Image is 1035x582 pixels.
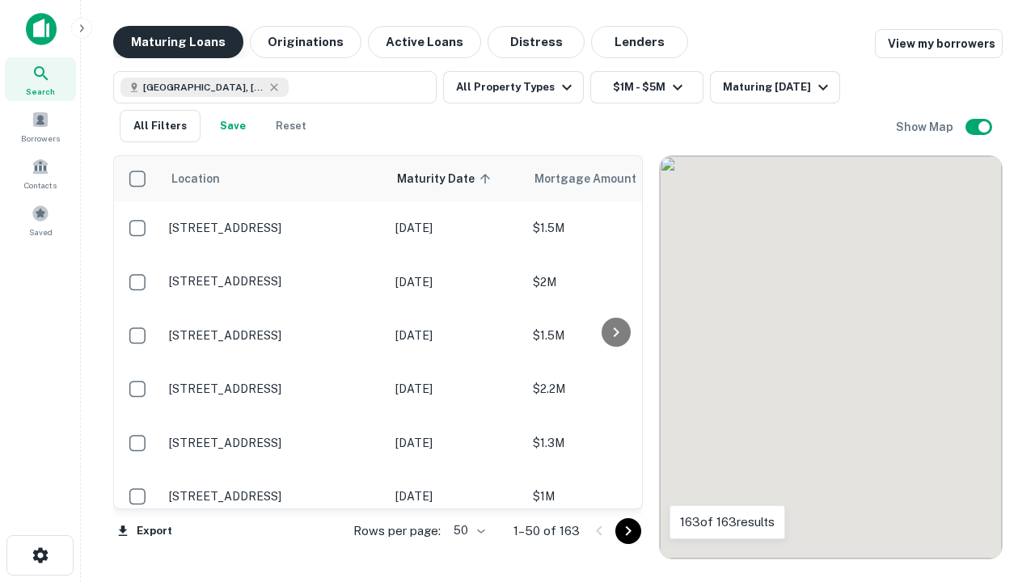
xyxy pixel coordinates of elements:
button: Originations [250,26,361,58]
p: 1–50 of 163 [513,521,580,541]
p: [STREET_ADDRESS] [169,436,379,450]
p: [DATE] [395,487,517,505]
button: Maturing [DATE] [710,71,840,103]
span: Maturity Date [397,169,496,188]
a: Borrowers [5,104,76,148]
span: Borrowers [21,132,60,145]
button: $1M - $5M [590,71,703,103]
th: Mortgage Amount [525,156,703,201]
div: 0 0 [660,156,1002,559]
button: Export [113,519,176,543]
p: $1.5M [533,327,695,344]
iframe: Chat Widget [954,453,1035,530]
a: View my borrowers [875,29,1003,58]
p: Rows per page: [353,521,441,541]
p: [STREET_ADDRESS] [169,328,379,343]
p: [DATE] [395,327,517,344]
p: [DATE] [395,380,517,398]
button: [GEOGRAPHIC_DATA], [GEOGRAPHIC_DATA], [GEOGRAPHIC_DATA] [113,71,437,103]
div: Maturing [DATE] [723,78,833,97]
p: $1.5M [533,219,695,237]
p: [DATE] [395,219,517,237]
p: [STREET_ADDRESS] [169,221,379,235]
span: Saved [29,226,53,238]
button: Go to next page [615,518,641,544]
button: All Property Types [443,71,584,103]
p: [STREET_ADDRESS] [169,274,379,289]
img: capitalize-icon.png [26,13,57,45]
p: 163 of 163 results [680,512,775,532]
p: $1M [533,487,695,505]
p: $2.2M [533,380,695,398]
span: Location [171,169,220,188]
button: All Filters [120,110,201,142]
p: $1.3M [533,434,695,452]
a: Saved [5,198,76,242]
button: Save your search to get updates of matches that match your search criteria. [207,110,259,142]
button: Reset [265,110,317,142]
a: Contacts [5,151,76,195]
button: Maturing Loans [113,26,243,58]
p: [DATE] [395,434,517,452]
a: Search [5,57,76,101]
p: [STREET_ADDRESS] [169,382,379,396]
span: Mortgage Amount [534,169,657,188]
h6: Show Map [896,118,956,136]
button: Lenders [591,26,688,58]
span: Contacts [24,179,57,192]
button: Active Loans [368,26,481,58]
th: Maturity Date [387,156,525,201]
span: [GEOGRAPHIC_DATA], [GEOGRAPHIC_DATA], [GEOGRAPHIC_DATA] [143,80,264,95]
span: Search [26,85,55,98]
button: Distress [488,26,585,58]
p: [STREET_ADDRESS] [169,489,379,504]
p: [DATE] [395,273,517,291]
th: Location [161,156,387,201]
div: 50 [447,519,488,542]
p: $2M [533,273,695,291]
